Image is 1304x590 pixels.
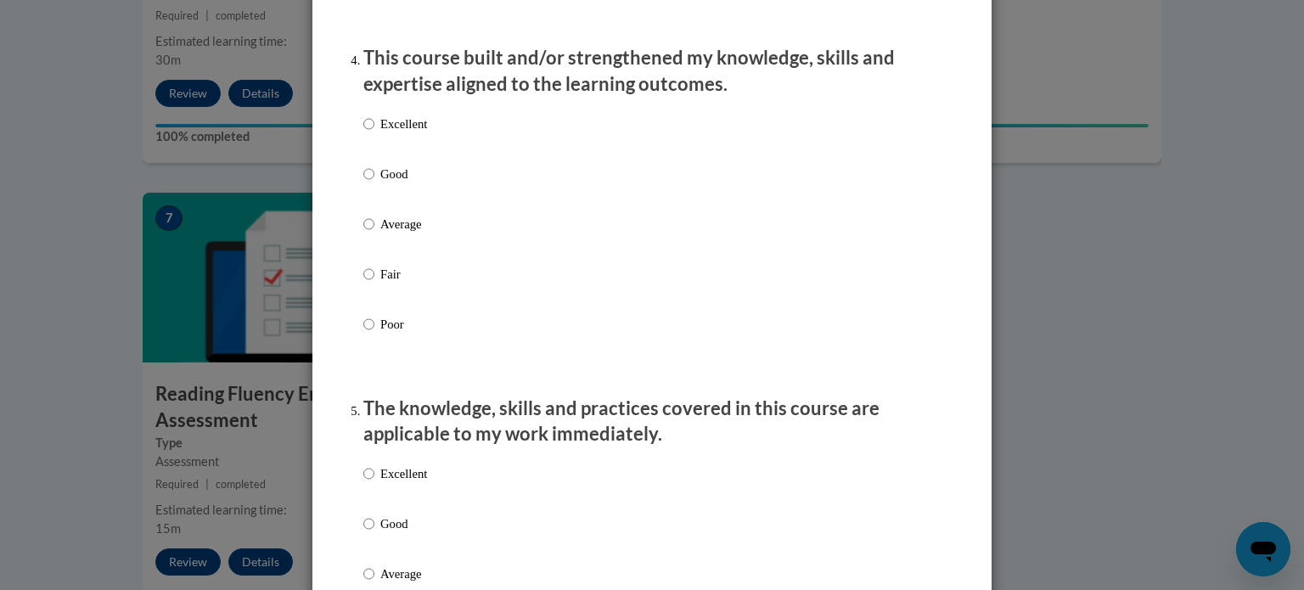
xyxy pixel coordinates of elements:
p: Good [380,165,427,183]
input: Good [363,514,374,533]
input: Excellent [363,115,374,133]
p: This course built and/or strengthened my knowledge, skills and expertise aligned to the learning ... [363,45,941,98]
p: The knowledge, skills and practices covered in this course are applicable to my work immediately. [363,396,941,448]
p: Average [380,215,427,233]
input: Good [363,165,374,183]
p: Excellent [380,115,427,133]
input: Average [363,565,374,583]
p: Poor [380,315,427,334]
input: Fair [363,265,374,284]
input: Excellent [363,464,374,483]
input: Average [363,215,374,233]
p: Excellent [380,464,427,483]
p: Average [380,565,427,583]
input: Poor [363,315,374,334]
p: Fair [380,265,427,284]
p: Good [380,514,427,533]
